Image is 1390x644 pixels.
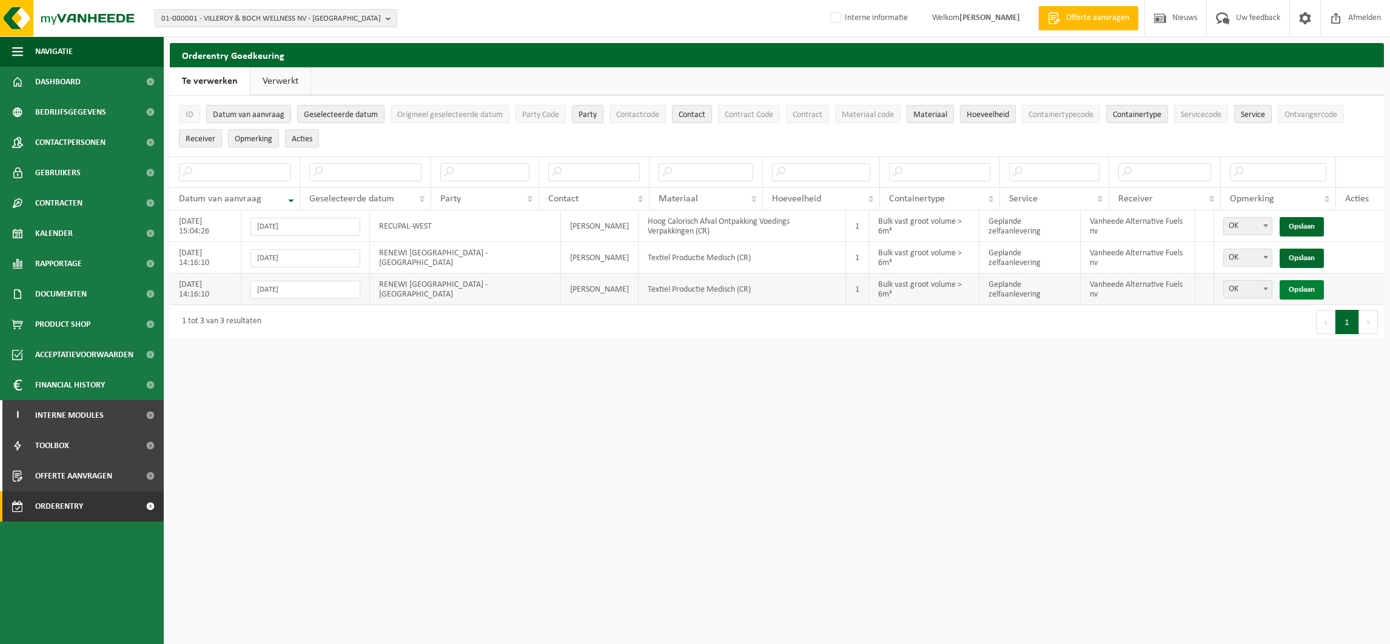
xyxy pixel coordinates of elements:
td: [PERSON_NAME] [561,242,639,273]
button: ContactcodeContactcode: Activate to sort [609,105,666,123]
td: Geplande zelfaanlevering [979,210,1081,242]
span: Materiaal [659,194,698,204]
td: [PERSON_NAME] [561,273,639,305]
span: Gebruikers [35,158,81,188]
span: Contract Code [725,110,773,119]
button: ContactContact: Activate to sort [672,105,712,123]
span: Interne modules [35,400,104,431]
span: Hoeveelheid [772,194,821,204]
span: Datum van aanvraag [213,110,284,119]
td: RECUPAL-WEST [370,210,561,242]
span: Documenten [35,279,87,309]
a: Offerte aanvragen [1038,6,1138,30]
span: Party Code [522,110,559,119]
button: Contract CodeContract Code: Activate to sort [718,105,780,123]
span: Party [579,110,597,119]
div: 1 tot 3 van 3 resultaten [176,311,261,333]
span: Contact [679,110,705,119]
span: Containertype [889,194,945,204]
span: Acties [1345,194,1369,204]
span: OK [1223,249,1272,267]
button: OpmerkingOpmerking: Activate to sort [228,129,279,147]
td: Vanheede Alternative Fuels nv [1081,273,1195,305]
span: Geselecteerde datum [304,110,378,119]
span: Hoeveelheid [967,110,1009,119]
span: I [12,400,23,431]
td: [DATE] 14:16:10 [170,273,241,305]
span: Orderentry Goedkeuring [35,491,137,522]
span: Containertypecode [1029,110,1093,119]
td: 1 [846,273,869,305]
button: Previous [1316,310,1335,334]
span: Opmerking [235,135,272,144]
label: Interne informatie [828,9,908,27]
span: Kalender [35,218,73,249]
span: Origineel geselecteerde datum [397,110,503,119]
span: OK [1224,281,1272,298]
span: Financial History [35,370,105,400]
span: Dashboard [35,67,81,97]
span: OK [1224,249,1272,266]
span: ID [186,110,193,119]
span: Service [1009,194,1038,204]
h2: Orderentry Goedkeuring [170,43,1384,67]
button: 01-000001 - VILLEROY & BOCH WELLNESS NV - [GEOGRAPHIC_DATA] [155,9,397,27]
span: Geselecteerde datum [309,194,394,204]
button: Origineel geselecteerde datumOrigineel geselecteerde datum: Activate to sort [391,105,509,123]
span: Opmerking [1230,194,1274,204]
span: Ontvangercode [1284,110,1337,119]
td: 1 [846,242,869,273]
td: 1 [846,210,869,242]
span: Containertype [1113,110,1161,119]
span: Materiaal code [842,110,894,119]
span: Contactcode [616,110,659,119]
td: Hoog Calorisch Afval Ontpakking Voedings Verpakkingen (CR) [639,210,846,242]
span: 01-000001 - VILLEROY & BOCH WELLNESS NV - [GEOGRAPHIC_DATA] [161,10,381,28]
span: Contactpersonen [35,127,106,158]
button: Acties [285,129,319,147]
a: Verwerkt [250,67,311,95]
a: Opslaan [1280,249,1324,268]
td: Bulk vast groot volume > 6m³ [869,242,979,273]
span: Party [440,194,461,204]
span: Contact [548,194,579,204]
button: IDID: Activate to sort [179,105,200,123]
td: [DATE] 15:04:26 [170,210,241,242]
td: Bulk vast groot volume > 6m³ [869,210,979,242]
button: Datum van aanvraagDatum van aanvraag: Activate to remove sorting [206,105,291,123]
td: [DATE] 14:16:10 [170,242,241,273]
span: Bedrijfsgegevens [35,97,106,127]
td: [PERSON_NAME] [561,210,639,242]
a: Te verwerken [170,67,250,95]
span: Offerte aanvragen [1063,12,1132,24]
span: OK [1223,280,1272,298]
span: Rapportage [35,249,82,279]
button: Geselecteerde datumGeselecteerde datum: Activate to sort [297,105,384,123]
span: Contracten [35,188,82,218]
a: Opslaan [1280,280,1324,300]
td: Geplande zelfaanlevering [979,242,1081,273]
td: RENEWI [GEOGRAPHIC_DATA] - [GEOGRAPHIC_DATA] [370,242,561,273]
span: OK [1224,218,1272,235]
span: Navigatie [35,36,73,67]
a: Opslaan [1280,217,1324,236]
button: ServiceService: Activate to sort [1234,105,1272,123]
td: RENEWI [GEOGRAPHIC_DATA] - [GEOGRAPHIC_DATA] [370,273,561,305]
span: Contract [793,110,822,119]
span: OK [1223,217,1272,235]
button: ContainertypeContainertype: Activate to sort [1106,105,1168,123]
button: OntvangercodeOntvangercode: Activate to sort [1278,105,1344,123]
button: ContainertypecodeContainertypecode: Activate to sort [1022,105,1100,123]
button: 1 [1335,310,1359,334]
button: ServicecodeServicecode: Activate to sort [1174,105,1228,123]
button: HoeveelheidHoeveelheid: Activate to sort [960,105,1016,123]
span: Toolbox [35,431,69,461]
span: Service [1241,110,1265,119]
strong: [PERSON_NAME] [959,13,1020,22]
button: ContractContract: Activate to sort [786,105,829,123]
span: Receiver [186,135,215,144]
button: Next [1359,310,1378,334]
td: Geplande zelfaanlevering [979,273,1081,305]
button: ReceiverReceiver: Activate to sort [179,129,222,147]
button: Materiaal codeMateriaal code: Activate to sort [835,105,901,123]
